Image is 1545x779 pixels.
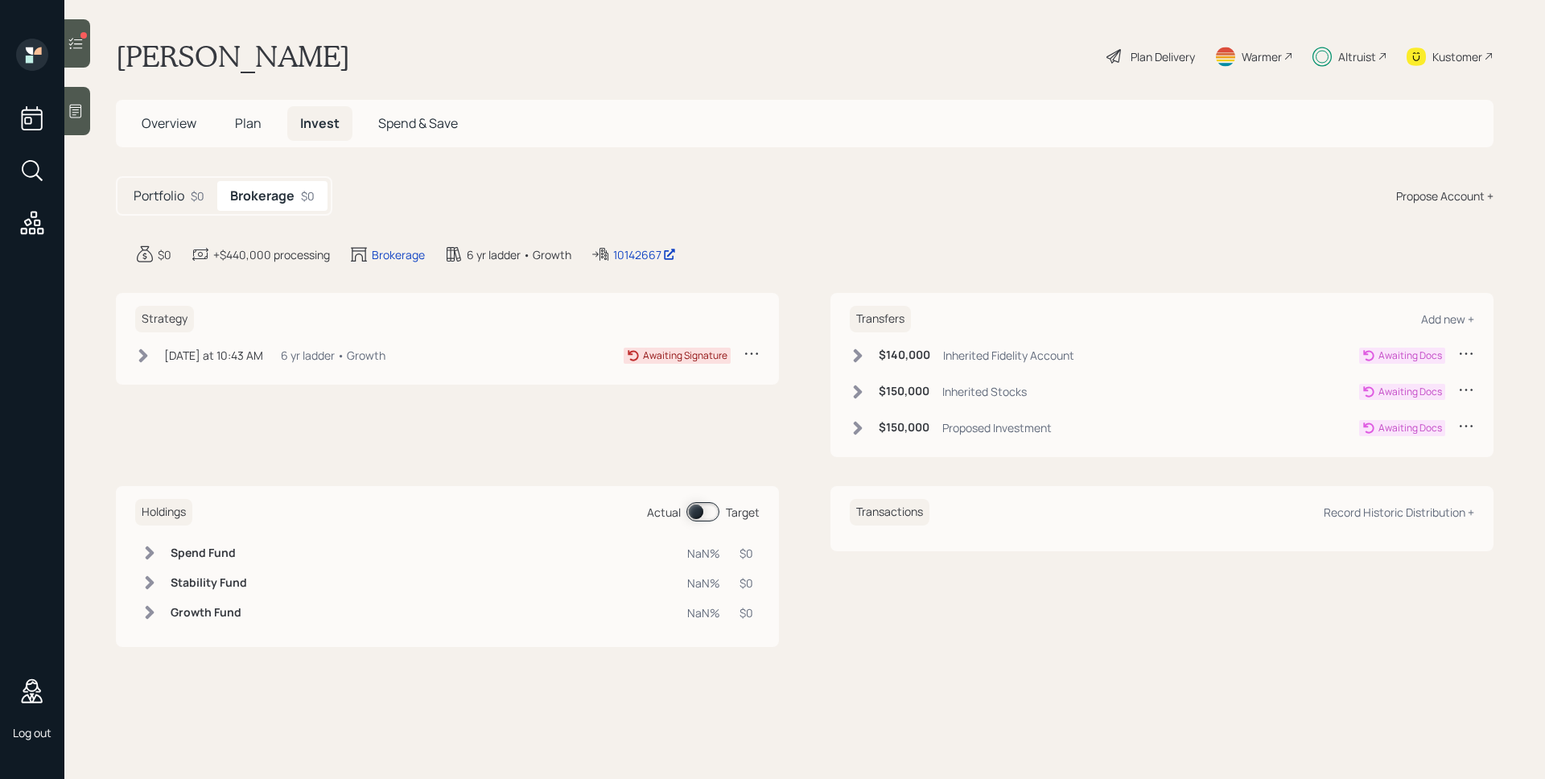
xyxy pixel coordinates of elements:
div: $0 [301,188,315,204]
div: Record Historic Distribution + [1324,505,1474,520]
div: Awaiting Docs [1378,348,1442,363]
div: Altruist [1338,48,1376,65]
div: Add new + [1421,311,1474,327]
div: $0 [191,188,204,204]
span: Invest [300,114,340,132]
div: Log out [13,725,51,740]
div: $0 [740,575,753,591]
div: Inherited Fidelity Account [943,347,1074,364]
h6: Spend Fund [171,546,247,560]
div: NaN% [687,545,720,562]
div: 6 yr ladder • Growth [467,246,571,263]
div: +$440,000 processing [213,246,330,263]
h6: Stability Fund [171,576,247,590]
div: Brokerage [372,246,425,263]
h6: $150,000 [879,385,929,398]
div: Awaiting Signature [643,348,727,363]
div: 6 yr ladder • Growth [281,347,385,364]
div: Proposed Investment [942,419,1052,436]
h6: Strategy [135,306,194,332]
div: 10142667 [613,246,676,263]
span: Spend & Save [378,114,458,132]
div: Propose Account + [1396,188,1493,204]
div: Inherited Stocks [942,383,1027,400]
h6: Transfers [850,306,911,332]
h6: $140,000 [879,348,930,362]
div: Awaiting Docs [1378,421,1442,435]
div: Warmer [1242,48,1282,65]
div: Kustomer [1432,48,1482,65]
span: Overview [142,114,196,132]
div: $0 [740,604,753,621]
h6: Growth Fund [171,606,247,620]
div: $0 [740,545,753,562]
div: NaN% [687,604,720,621]
span: Plan [235,114,262,132]
div: [DATE] at 10:43 AM [164,347,263,364]
h6: $150,000 [879,421,929,435]
div: Target [726,504,760,521]
h5: Portfolio [134,188,184,204]
h1: [PERSON_NAME] [116,39,350,74]
h6: Transactions [850,499,929,526]
div: $0 [158,246,171,263]
div: Plan Delivery [1131,48,1195,65]
h5: Brokerage [230,188,295,204]
div: Actual [647,504,681,521]
h6: Holdings [135,499,192,526]
div: Awaiting Docs [1378,385,1442,399]
div: NaN% [687,575,720,591]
